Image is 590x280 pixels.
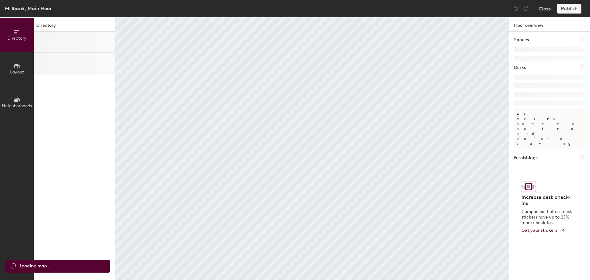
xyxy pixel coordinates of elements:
[509,17,590,32] h1: Floor overview
[514,64,526,71] h1: Desks
[521,228,565,233] a: Get your stickers
[521,181,536,192] img: Sticker logo
[2,103,32,108] span: Neighborhoods
[10,69,24,75] span: Layout
[514,109,585,148] p: All desks need to be in a pod before saving
[34,22,115,32] h1: Directory
[514,37,529,43] h1: Spaces
[7,36,26,41] span: Directory
[523,6,529,12] img: Redo
[20,263,52,270] span: Loading map ...
[513,6,519,12] img: Undo
[115,17,509,280] canvas: Map
[521,209,574,226] p: Companies that use desk stickers have up to 25% more check-ins.
[521,194,574,207] h4: Increase desk check-ins
[539,4,551,14] button: Close
[5,5,52,12] div: Millbank, Main Floor
[514,155,537,161] h1: Furnishings
[521,228,557,233] span: Get your stickers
